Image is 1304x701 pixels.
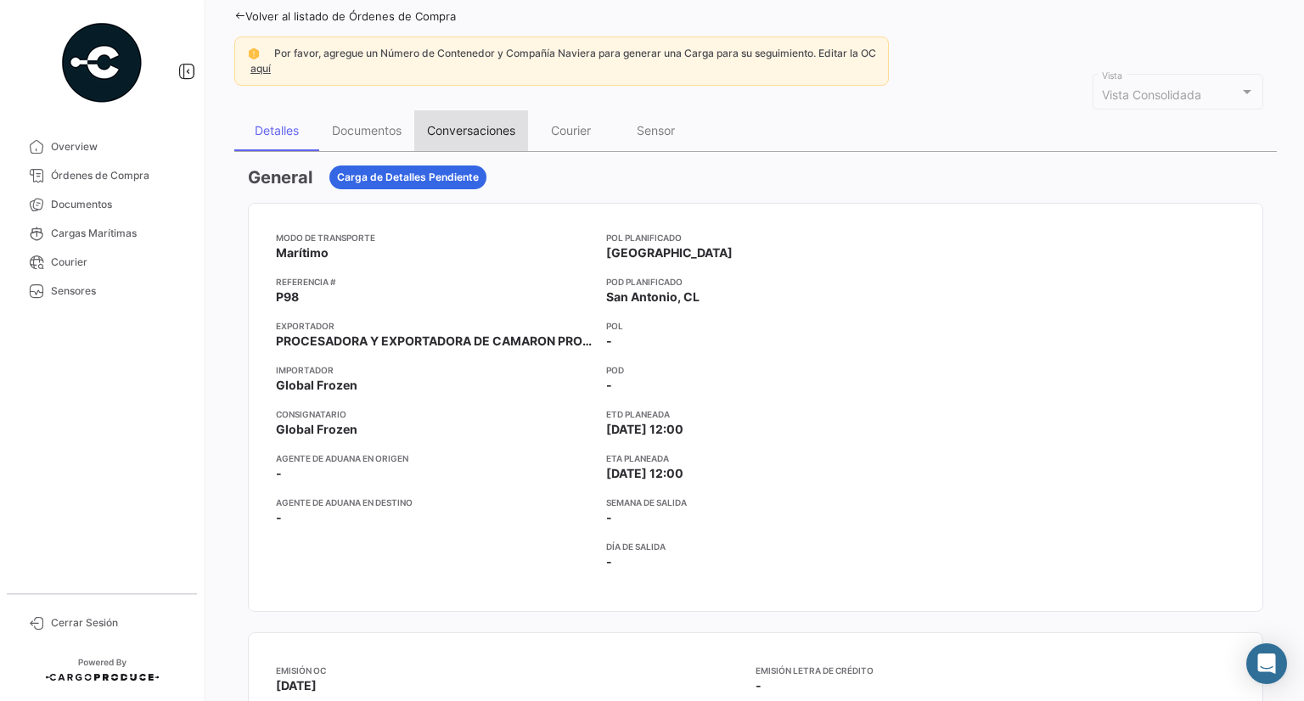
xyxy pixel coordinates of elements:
app-card-info-title: Importador [276,363,593,377]
app-card-info-title: Emisión Letra de Crédito [756,664,1235,677]
a: aquí [247,62,274,75]
span: Overview [51,139,183,154]
span: PROCESADORA Y EXPORTADORA DE CAMARON PROCAMARONEX C. LTDA. [276,333,593,350]
span: - [606,377,612,394]
a: Sensores [14,277,190,306]
app-card-info-title: Emisión OC [276,664,756,677]
span: - [606,333,612,350]
a: Courier [14,248,190,277]
span: [DATE] [276,678,317,693]
span: - [606,509,612,526]
span: - [606,553,612,570]
div: Sensor [637,123,675,137]
div: Detalles [255,123,299,137]
app-card-info-title: Semana de Salida [606,496,914,509]
span: Cargas Marítimas [51,226,183,241]
app-card-info-title: Agente de Aduana en Origen [276,451,593,465]
span: Por favor, agregue un Número de Contenedor y Compañía Naviera para generar una Carga para su segu... [274,47,876,59]
span: San Antonio, CL [606,289,700,306]
span: - [276,509,282,526]
app-card-info-title: Día de Salida [606,540,914,553]
div: Documentos [332,123,402,137]
app-card-info-title: POL [606,319,914,333]
span: P98 [276,289,299,306]
span: Global Frozen [276,377,357,394]
div: Conversaciones [427,123,515,137]
span: - [276,465,282,482]
a: Volver al listado de Órdenes de Compra [234,9,456,23]
img: powered-by.png [59,20,144,105]
span: Carga de Detalles Pendiente [337,170,479,185]
span: Marítimo [276,244,329,261]
span: Courier [51,255,183,270]
span: Órdenes de Compra [51,168,183,183]
app-card-info-title: POD Planificado [606,275,914,289]
a: Órdenes de Compra [14,161,190,190]
app-card-info-title: Agente de Aduana en Destino [276,496,593,509]
app-card-info-title: Modo de Transporte [276,231,593,244]
span: Sensores [51,283,183,299]
app-card-info-title: POD [606,363,914,377]
span: Global Frozen [276,421,357,438]
app-card-info-title: Exportador [276,319,593,333]
span: Documentos [51,197,183,212]
span: Cerrar Sesión [51,615,183,631]
app-card-info-title: Referencia # [276,275,593,289]
span: Vista Consolidada [1102,87,1201,102]
app-card-info-title: POL Planificado [606,231,914,244]
h3: General [248,165,312,189]
a: Overview [14,132,190,161]
div: Abrir Intercom Messenger [1246,643,1287,684]
span: [DATE] 12:00 [606,465,683,482]
app-card-info-title: ETA planeada [606,451,914,465]
a: Documentos [14,190,190,219]
span: - [756,678,762,693]
span: [GEOGRAPHIC_DATA] [606,244,733,261]
span: [DATE] 12:00 [606,421,683,438]
div: Courier [551,123,591,137]
app-card-info-title: ETD planeada [606,407,914,421]
app-card-info-title: Consignatario [276,407,593,421]
a: Cargas Marítimas [14,219,190,248]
